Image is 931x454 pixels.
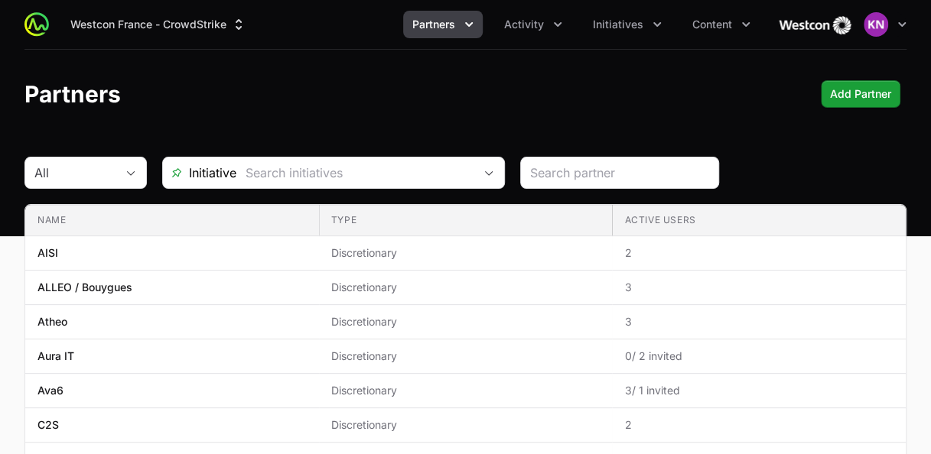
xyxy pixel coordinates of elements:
[530,164,709,182] input: Search partner
[331,349,601,364] span: Discretionary
[37,383,63,398] p: Ava6
[403,11,483,38] div: Partners menu
[683,11,760,38] button: Content
[692,17,732,32] span: Content
[319,205,613,236] th: Type
[830,85,891,103] span: Add Partner
[612,205,906,236] th: Active Users
[25,205,319,236] th: Name
[495,11,571,38] button: Activity
[821,80,900,108] div: Primary actions
[624,245,894,261] span: 2
[683,11,760,38] div: Content menu
[474,157,504,188] div: Open
[778,9,851,40] img: Westcon France
[821,80,900,108] button: Add Partner
[331,245,601,261] span: Discretionary
[331,314,601,329] span: Discretionary
[37,245,58,261] p: AISI
[163,164,236,182] span: Initiative
[25,157,146,188] button: All
[37,417,59,433] p: C2S
[864,12,888,37] img: Kaouther Naoua
[624,280,894,295] span: 3
[624,383,894,398] span: 3 / 1 invited
[37,349,74,364] p: Aura IT
[236,157,474,188] input: Search initiatives
[331,417,601,433] span: Discretionary
[584,11,671,38] button: Initiatives
[37,314,67,329] p: Atheo
[584,11,671,38] div: Initiatives menu
[49,11,760,38] div: Main navigation
[61,11,256,38] div: Supplier switch menu
[331,383,601,398] span: Discretionary
[504,17,544,32] span: Activity
[412,17,455,32] span: Partners
[24,80,121,108] h1: Partners
[593,17,643,32] span: Initiatives
[403,11,483,38] button: Partners
[34,164,116,182] div: All
[24,12,49,37] img: ActivitySource
[624,314,894,329] span: 3
[331,280,601,295] span: Discretionary
[37,280,132,295] p: ALLEO / Bouygues
[495,11,571,38] div: Activity menu
[624,349,894,364] span: 0 / 2 invited
[61,11,256,38] button: Westcon France - CrowdStrike
[624,417,894,433] span: 2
